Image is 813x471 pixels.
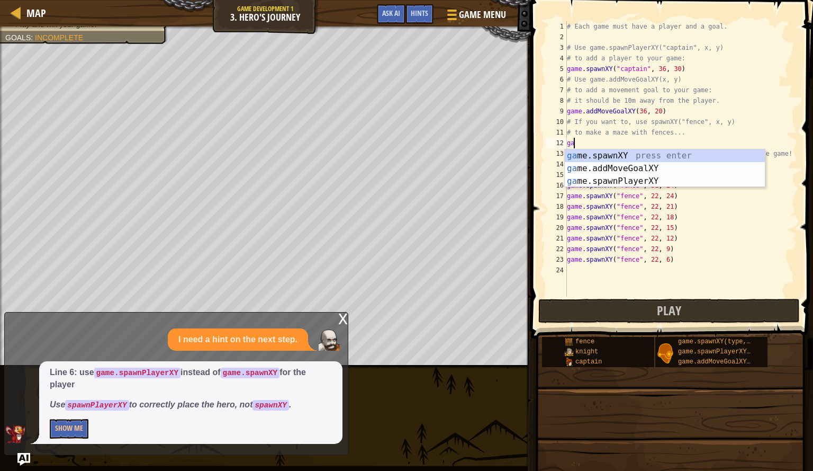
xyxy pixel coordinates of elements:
[50,419,88,439] button: Show Me
[546,74,567,85] div: 6
[178,334,297,346] p: I need a hint on the next step.
[678,338,770,345] span: game.spawnXY(type, x, y)
[439,4,512,29] button: Game Menu
[546,180,567,191] div: 16
[546,148,567,159] div: 13
[546,53,567,64] div: 4
[26,6,46,20] span: Map
[382,8,400,18] span: Ask AI
[546,95,567,106] div: 8
[575,358,602,366] span: captain
[546,201,567,212] div: 18
[678,348,792,356] span: game.spawnPlayerXY(type, x, y)
[221,368,280,378] code: game.spawnXY
[21,6,46,20] a: Map
[546,233,567,244] div: 21
[575,338,594,345] span: fence
[31,33,35,42] span: :
[5,33,31,42] span: Goals
[546,138,567,148] div: 12
[5,425,26,444] img: AI
[459,8,506,22] span: Game Menu
[657,302,681,319] span: Play
[546,159,567,170] div: 14
[546,191,567,201] div: 17
[575,348,598,356] span: knight
[546,117,567,127] div: 10
[565,358,573,366] img: portrait.png
[655,343,675,363] img: portrait.png
[546,42,567,53] div: 3
[319,330,340,351] img: Player
[546,244,567,254] div: 22
[50,367,332,391] p: Line 6: use instead of for the player
[546,21,567,32] div: 1
[546,212,567,223] div: 19
[546,85,567,95] div: 7
[94,368,180,378] code: game.spawnPlayerXY
[252,400,288,411] code: spawnXY
[546,170,567,180] div: 15
[546,254,567,265] div: 23
[565,337,573,346] img: portrait.png
[538,299,800,323] button: Play
[338,313,348,323] div: x
[411,8,428,18] span: Hints
[546,223,567,233] div: 20
[546,64,567,74] div: 5
[377,4,405,24] button: Ask AI
[546,127,567,138] div: 11
[546,265,567,276] div: 24
[17,453,30,466] button: Ask AI
[678,358,770,366] span: game.addMoveGoalXY(x, y)
[65,400,129,411] code: spawnPlayerXY
[565,348,573,356] img: portrait.png
[50,400,291,409] em: Use to correctly place the hero, not .
[35,33,83,42] span: Incomplete
[546,106,567,117] div: 9
[546,32,567,42] div: 2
